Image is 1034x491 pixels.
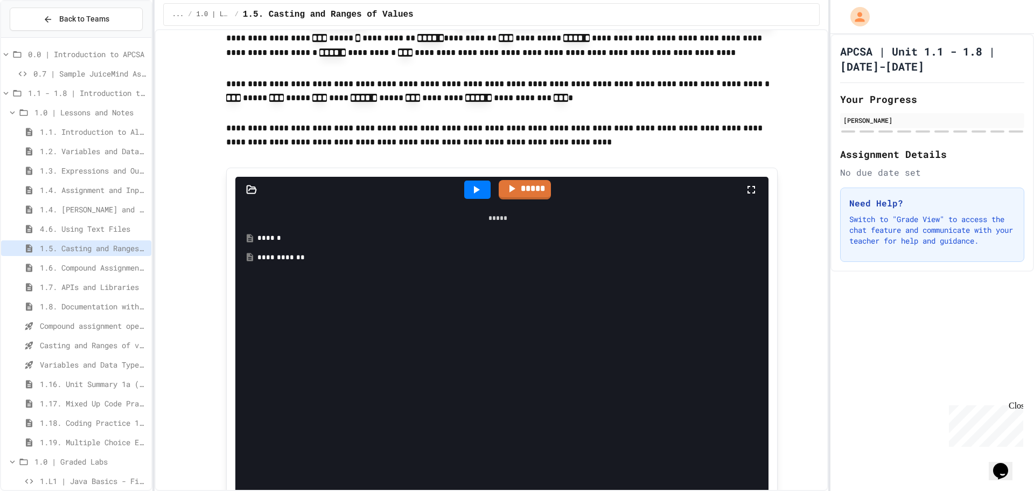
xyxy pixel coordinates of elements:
p: Switch to "Grade View" to access the chat feature and communicate with your teacher for help and ... [849,214,1015,246]
span: 1.0 | Lessons and Notes [197,10,230,19]
span: / [188,10,192,19]
span: 1.5. Casting and Ranges of Values [40,243,147,254]
span: 1.0 | Lessons and Notes [34,107,147,118]
button: Back to Teams [10,8,143,31]
span: 1.2. Variables and Data Types [40,146,147,157]
span: 1.7. APIs and Libraries [40,281,147,293]
h2: Assignment Details [840,147,1024,162]
span: 4.6. Using Text Files [40,223,147,234]
span: 1.19. Multiple Choice Exercises for Unit 1a (1.1-1.6) [40,437,147,448]
span: Compound assignment operators - Quiz [40,320,147,331]
span: 1.4. Assignment and Input [40,184,147,196]
span: 1.8. Documentation with Comments and Preconditions [40,301,147,312]
span: 1.4. [PERSON_NAME] and User Input [40,204,147,215]
span: 1.L1 | Java Basics - Fish Lab [40,475,147,487]
span: 1.17. Mixed Up Code Practice 1.1-1.6 [40,398,147,409]
div: My Account [839,4,872,29]
span: 0.0 | Introduction to APCSA [28,49,147,60]
h1: APCSA | Unit 1.1 - 1.8 | [DATE]-[DATE] [840,44,1024,74]
span: 1.0 | Graded Labs [34,456,147,467]
h3: Need Help? [849,197,1015,210]
span: 1.3. Expressions and Output [New] [40,165,147,176]
span: Back to Teams [59,13,109,25]
iframe: chat widget [989,448,1023,480]
div: Chat with us now!Close [4,4,74,68]
span: Variables and Data Types - Quiz [40,359,147,370]
span: 1.6. Compound Assignment Operators [40,262,147,273]
span: / [235,10,239,19]
span: 0.7 | Sample JuiceMind Assignment - [GEOGRAPHIC_DATA] [33,68,147,79]
span: 1.1. Introduction to Algorithms, Programming, and Compilers [40,126,147,137]
span: 1.18. Coding Practice 1a (1.1-1.6) [40,417,147,428]
div: [PERSON_NAME] [843,115,1021,125]
span: ... [172,10,184,19]
span: 1.1 - 1.8 | Introduction to Java [28,87,147,99]
span: 1.16. Unit Summary 1a (1.1-1.6) [40,378,147,390]
span: 1.5. Casting and Ranges of Values [243,8,414,21]
iframe: chat widget [945,401,1023,447]
span: Casting and Ranges of variables - Quiz [40,340,147,351]
h2: Your Progress [840,92,1024,107]
div: No due date set [840,166,1024,179]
